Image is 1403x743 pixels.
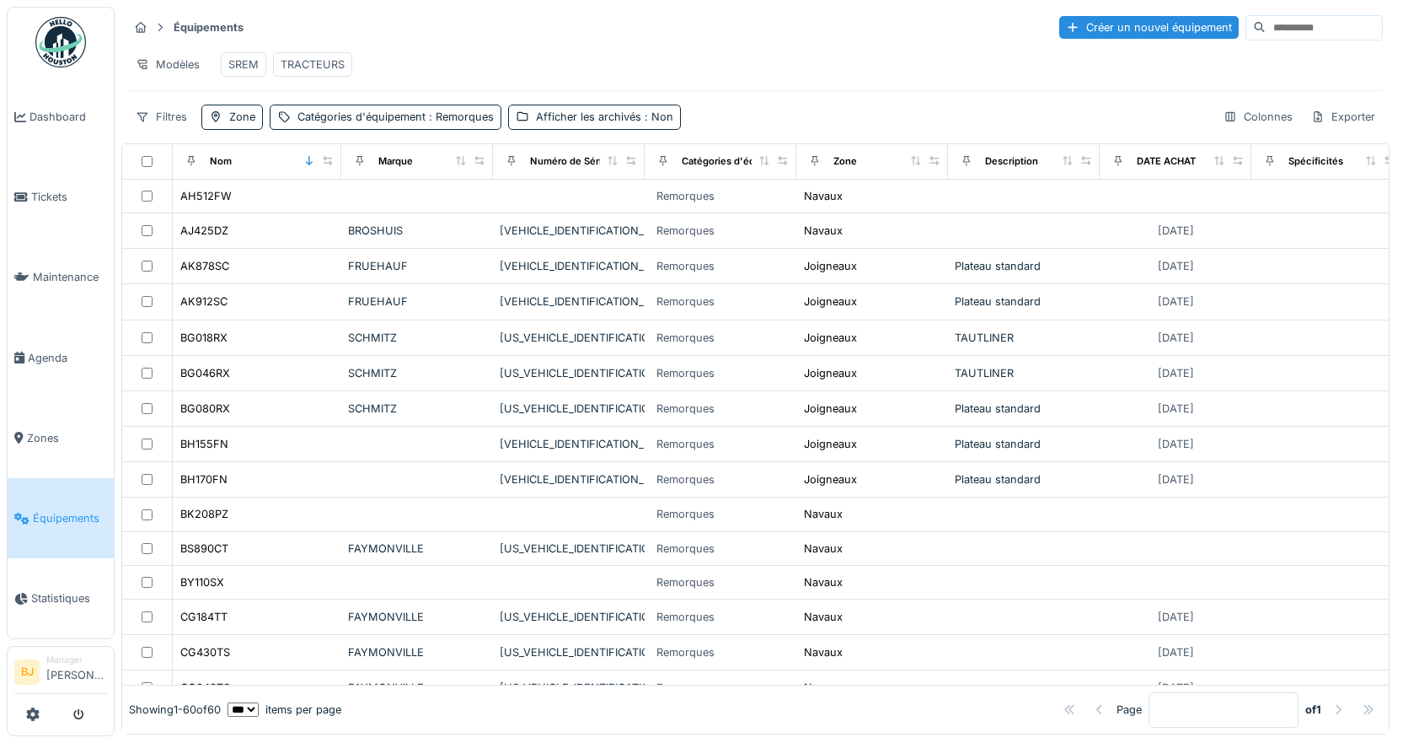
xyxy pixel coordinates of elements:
div: Navaux [804,574,843,590]
div: [US_VEHICLE_IDENTIFICATION_NUMBER] [500,401,638,417]
div: [VEHICLE_IDENTIFICATION_NUMBER] [500,471,638,487]
div: Remorques [656,541,715,557]
div: Nom [210,154,232,169]
span: : Remorques [426,110,494,123]
div: Joigneaux [804,471,857,487]
div: Navaux [804,506,843,522]
div: Navaux [804,680,843,696]
div: [US_VEHICLE_IDENTIFICATION_NUMBER] [500,609,638,625]
a: BJ Manager[PERSON_NAME] [14,654,107,694]
div: Joigneaux [804,436,857,452]
div: Navaux [804,609,843,625]
div: [US_VEHICLE_IDENTIFICATION_NUMBER] [500,365,638,381]
div: DATE ACHAT [1137,154,1196,169]
div: [DATE] [1158,365,1194,381]
div: Navaux [804,644,843,660]
div: SCHMITZ [348,401,486,417]
div: Créer un nouvel équipement [1059,16,1239,39]
div: [DATE] [1158,330,1194,346]
span: Agenda [28,350,107,366]
div: CG843TS [180,680,230,696]
div: [VEHICLE_IDENTIFICATION_NUMBER] [500,436,638,452]
div: AH512FW [180,188,232,204]
span: Dashboard [29,109,107,125]
div: [DATE] [1158,644,1194,660]
div: BG046RX [180,365,230,381]
div: BROSHUIS [348,223,486,239]
div: SREM [228,57,259,73]
span: Maintenance [33,269,107,285]
div: [DATE] [1158,471,1194,487]
div: CG184TT [180,609,228,625]
div: Manager [46,654,107,666]
div: BG080RX [180,401,230,417]
div: Catégories d'équipement [682,154,799,169]
li: [PERSON_NAME] [46,654,107,690]
div: Remorques [656,680,715,696]
span: Zones [27,430,107,446]
div: FRUEHAUF [348,258,486,274]
div: [DATE] [1158,401,1194,417]
div: Plateau standard [955,258,1093,274]
div: FAYMONVILLE [348,644,486,660]
a: Maintenance [8,237,114,317]
img: Badge_color-CXgf-gQk.svg [35,17,86,67]
div: TAUTLINER [955,365,1093,381]
div: Colonnes [1216,105,1300,129]
div: Afficher les archivés [536,109,673,125]
div: Modèles [128,52,207,77]
span: Équipements [33,510,107,526]
div: FAYMONVILLE [348,541,486,557]
div: Remorques [656,644,715,660]
div: Exporter [1304,105,1383,129]
div: Remorques [656,401,715,417]
div: Marque [378,154,413,169]
div: [DATE] [1158,680,1194,696]
div: BG018RX [180,330,228,346]
span: Tickets [31,189,107,205]
div: Remorques [656,188,715,204]
div: Remorques [656,223,715,239]
div: Filtres [128,105,195,129]
a: Agenda [8,318,114,398]
div: [US_VEHICLE_IDENTIFICATION_NUMBER] [500,680,638,696]
div: Remorques [656,471,715,487]
div: Remorques [656,436,715,452]
div: Remorques [656,609,715,625]
div: Navaux [804,541,843,557]
div: Plateau standard [955,293,1093,310]
div: [VEHICLE_IDENTIFICATION_NUMBER] [500,293,638,310]
div: FAYMONVILLE [348,609,486,625]
div: [US_VEHICLE_IDENTIFICATION_NUMBER] [500,644,638,660]
div: Spécificités [1288,154,1343,169]
div: Joigneaux [804,293,857,310]
div: FRUEHAUF [348,293,486,310]
a: Équipements [8,478,114,558]
span: : Non [641,110,673,123]
div: [DATE] [1158,223,1194,239]
div: Catégories d'équipement [297,109,494,125]
div: Zone [229,109,255,125]
div: Showing 1 - 60 of 60 [129,702,221,718]
div: Description [985,154,1038,169]
div: Plateau standard [955,436,1093,452]
div: TRACTEURS [281,57,345,73]
div: Joigneaux [804,365,857,381]
div: [DATE] [1158,609,1194,625]
div: [DATE] [1158,436,1194,452]
strong: of 1 [1305,702,1321,718]
div: Numéro de Série [530,154,608,169]
div: CG430TS [180,644,230,660]
div: BH170FN [180,471,228,487]
div: [DATE] [1158,293,1194,310]
div: [VEHICLE_IDENTIFICATION_NUMBER] [500,223,638,239]
div: [US_VEHICLE_IDENTIFICATION_NUMBER] [500,330,638,346]
div: Plateau standard [955,401,1093,417]
div: Joigneaux [804,401,857,417]
strong: Équipements [167,19,250,35]
span: Statistiques [31,590,107,606]
div: BS890CT [180,541,228,557]
div: FAYMONVILLE [348,680,486,696]
a: Zones [8,398,114,478]
div: Navaux [804,223,843,239]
